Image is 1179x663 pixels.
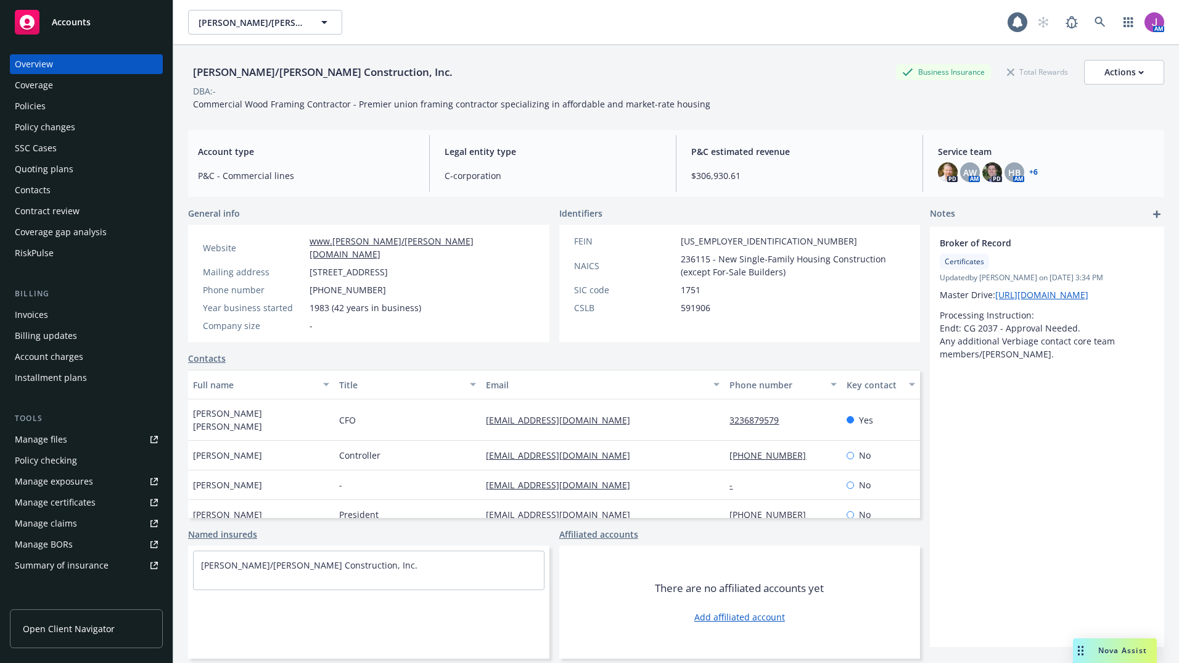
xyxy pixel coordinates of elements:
span: P&C estimated revenue [691,145,908,158]
span: [STREET_ADDRESS] [310,265,388,278]
div: Manage exposures [15,472,93,491]
div: NAICS [574,259,676,272]
span: No [859,478,871,491]
div: Drag to move [1073,638,1088,663]
div: Total Rewards [1001,64,1074,80]
button: Email [481,370,725,399]
span: No [859,449,871,462]
a: Manage BORs [10,535,163,554]
a: Coverage gap analysis [10,222,163,242]
div: Mailing address [203,265,305,278]
a: Accounts [10,5,163,40]
button: Phone number [725,370,842,399]
a: Contacts [10,180,163,200]
span: Certificates [945,256,984,267]
div: Manage certificates [15,493,96,512]
div: Phone number [729,378,823,391]
div: Billing updates [15,326,77,346]
a: Quoting plans [10,159,163,179]
span: - [339,478,342,491]
button: Actions [1084,60,1164,85]
a: Manage certificates [10,493,163,512]
div: Phone number [203,283,305,296]
a: Affiliated accounts [559,528,638,541]
div: RiskPulse [15,243,54,263]
a: [EMAIL_ADDRESS][DOMAIN_NAME] [486,449,640,461]
a: Named insureds [188,528,257,541]
a: [EMAIL_ADDRESS][DOMAIN_NAME] [486,414,640,426]
a: [EMAIL_ADDRESS][DOMAIN_NAME] [486,509,640,520]
div: SIC code [574,283,676,296]
span: C-corporation [445,169,661,182]
a: [EMAIL_ADDRESS][DOMAIN_NAME] [486,479,640,491]
span: Yes [859,414,873,427]
span: [PERSON_NAME] [PERSON_NAME] [193,407,329,433]
div: Manage files [15,430,67,449]
a: Policy checking [10,451,163,470]
span: There are no affiliated accounts yet [655,581,824,596]
a: [PHONE_NUMBER] [729,509,816,520]
div: Website [203,241,305,254]
a: Contract review [10,201,163,221]
a: Manage exposures [10,472,163,491]
a: Report a Bug [1059,10,1084,35]
a: Policies [10,96,163,116]
span: [PERSON_NAME] [193,449,262,462]
div: Manage BORs [15,535,73,554]
div: Policies [15,96,46,116]
span: 1751 [681,283,700,296]
div: Title [339,378,462,391]
a: Contacts [188,352,226,365]
a: Add affiliated account [694,611,785,623]
span: Open Client Navigator [23,622,115,635]
img: photo [1144,12,1164,32]
span: No [859,508,871,521]
div: Contacts [15,180,51,200]
p: Master Drive: [940,288,1154,301]
span: HB [1008,166,1021,179]
a: Manage claims [10,514,163,533]
span: Commercial Wood Framing Contractor - Premier union framing contractor specializing in affordable ... [193,98,710,110]
span: 236115 - New Single-Family Housing Construction (except For-Sale Builders) [681,252,906,278]
div: Billing [10,288,163,300]
div: Broker of RecordCertificatesUpdatedby [PERSON_NAME] on [DATE] 3:34 PMMaster Drive:[URL][DOMAIN_NA... [930,227,1164,370]
a: Account charges [10,347,163,367]
span: [PERSON_NAME]/[PERSON_NAME] Construction, Inc. [199,16,305,29]
div: FEIN [574,235,676,248]
div: Actions [1104,60,1144,84]
span: AW [963,166,977,179]
div: [PERSON_NAME]/[PERSON_NAME] Construction, Inc. [188,64,458,80]
div: SSC Cases [15,138,57,158]
a: +6 [1029,169,1038,176]
button: Title [334,370,480,399]
button: Nova Assist [1073,638,1157,663]
a: Coverage [10,75,163,95]
a: Invoices [10,305,163,325]
div: Policy changes [15,117,75,137]
div: Business Insurance [896,64,991,80]
div: Invoices [15,305,48,325]
span: 1983 (42 years in business) [310,301,421,314]
a: [PHONE_NUMBER] [729,449,816,461]
div: Tools [10,412,163,425]
span: Broker of Record [940,236,1122,249]
div: Key contact [847,378,902,391]
a: RiskPulse [10,243,163,263]
a: Installment plans [10,368,163,388]
span: [PERSON_NAME] [193,508,262,521]
span: Nova Assist [1098,645,1147,656]
a: - [729,479,742,491]
div: Manage claims [15,514,77,533]
span: [PHONE_NUMBER] [310,283,386,296]
div: Installment plans [15,368,87,388]
a: Search [1088,10,1112,35]
a: Manage files [10,430,163,449]
a: [PERSON_NAME]/[PERSON_NAME] Construction, Inc. [201,559,417,571]
span: - [310,319,313,332]
div: Coverage [15,75,53,95]
div: Quoting plans [15,159,73,179]
button: Key contact [842,370,920,399]
a: [URL][DOMAIN_NAME] [995,289,1088,301]
span: Updated by [PERSON_NAME] on [DATE] 3:34 PM [940,272,1154,283]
